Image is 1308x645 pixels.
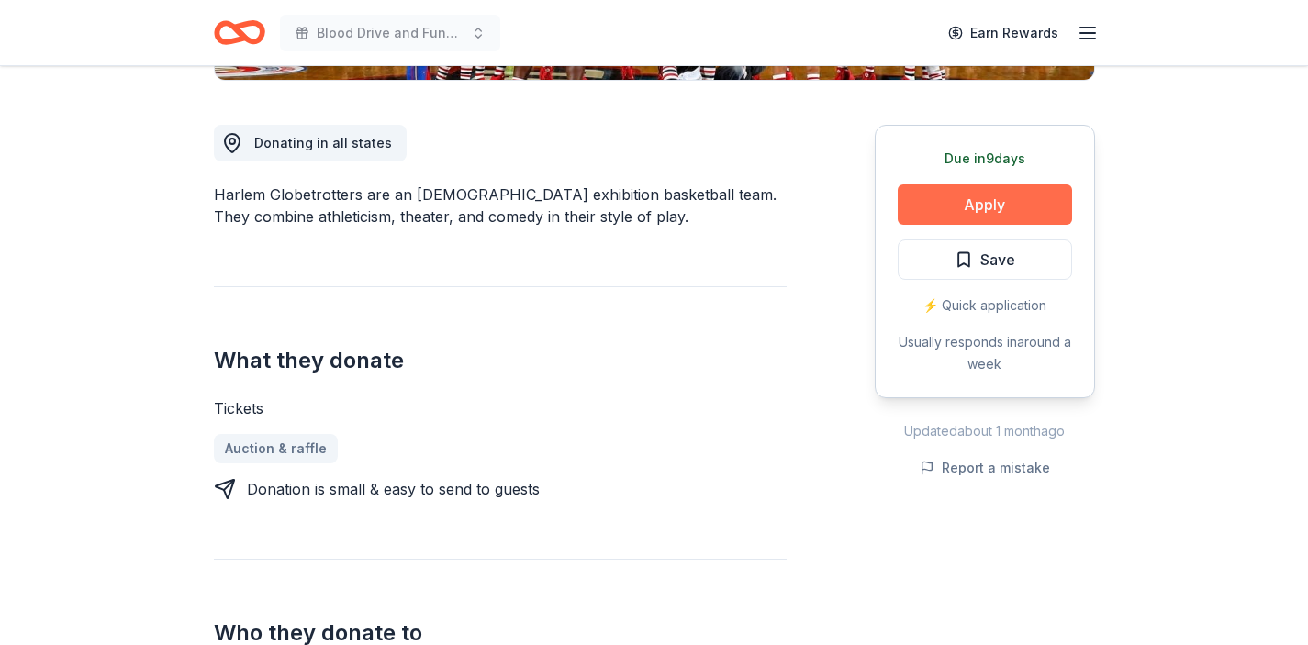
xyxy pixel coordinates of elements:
[214,11,265,54] a: Home
[875,420,1095,442] div: Updated about 1 month ago
[214,397,787,419] div: Tickets
[898,239,1072,280] button: Save
[214,346,787,375] h2: What they donate
[898,184,1072,225] button: Apply
[898,331,1072,375] div: Usually responds in around a week
[898,295,1072,317] div: ⚡️ Quick application
[920,457,1050,479] button: Report a mistake
[980,248,1015,272] span: Save
[247,478,540,500] div: Donation is small & easy to send to guests
[937,17,1069,50] a: Earn Rewards
[254,135,392,150] span: Donating in all states
[214,434,338,463] a: Auction & raffle
[317,22,464,44] span: Blood Drive and Fundraiser
[280,15,500,51] button: Blood Drive and Fundraiser
[214,183,787,228] div: Harlem Globetrotters are an [DEMOGRAPHIC_DATA] exhibition basketball team. They combine athletici...
[898,148,1072,170] div: Due in 9 days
